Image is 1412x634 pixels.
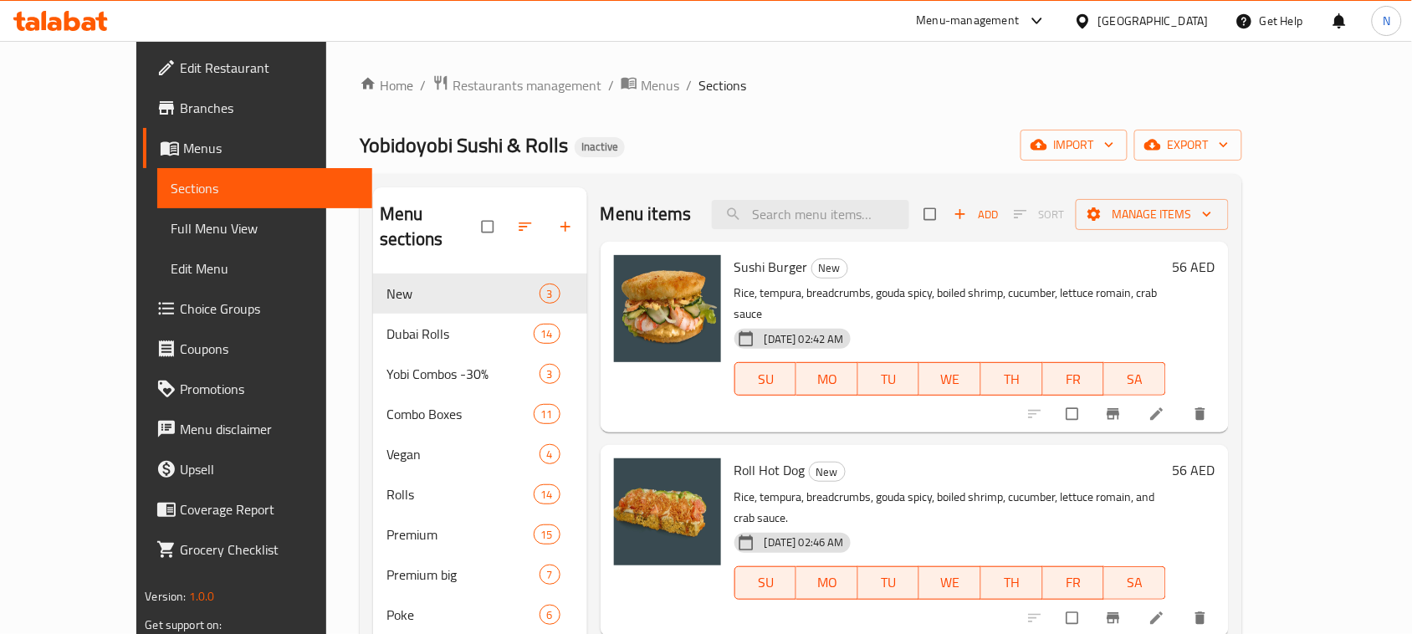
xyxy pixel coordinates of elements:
[432,74,601,96] a: Restaurants management
[796,362,858,396] button: MO
[919,566,981,600] button: WE
[540,444,560,464] div: items
[917,11,1020,31] div: Menu-management
[1003,202,1076,228] span: Select section first
[386,404,533,424] span: Combo Boxes
[734,283,1166,325] p: Rice, tempura, breadcrumbs, gouda spicy, boiled shrimp, cucumber, lettuce romain, crab sauce
[143,529,372,570] a: Grocery Checklist
[734,566,796,600] button: SU
[373,434,587,474] div: Vegan4
[575,140,625,154] span: Inactive
[988,570,1036,595] span: TH
[540,284,560,304] div: items
[758,534,851,550] span: [DATE] 02:46 AM
[171,218,359,238] span: Full Menu View
[1149,406,1169,422] a: Edit menu item
[809,462,846,482] div: New
[373,474,587,514] div: Rolls14
[534,484,560,504] div: items
[386,444,539,464] span: Vegan
[180,539,359,560] span: Grocery Checklist
[919,362,981,396] button: WE
[734,487,1166,529] p: Rice, tempura, breadcrumbs, gouda spicy, boiled shrimp, cucumber, lettuce romain, and crab sauce.
[380,202,482,252] h2: Menu sections
[534,404,560,424] div: items
[386,565,539,585] span: Premium big
[601,202,692,227] h2: Menu items
[386,605,539,625] span: Poke
[641,75,679,95] span: Menus
[180,339,359,359] span: Coupons
[535,326,560,342] span: 14
[386,484,533,504] span: Rolls
[373,555,587,595] div: Premium big7
[535,527,560,543] span: 15
[171,178,359,198] span: Sections
[180,379,359,399] span: Promotions
[810,463,845,482] span: New
[811,258,848,279] div: New
[1173,458,1215,482] h6: 56 AED
[472,211,507,243] span: Select all sections
[420,75,426,95] li: /
[926,570,975,595] span: WE
[858,566,920,600] button: TU
[540,366,560,382] span: 3
[143,489,372,529] a: Coverage Report
[1383,12,1390,30] span: N
[1111,570,1159,595] span: SA
[534,524,560,545] div: items
[373,274,587,314] div: New3
[373,314,587,354] div: Dubai Rolls14
[534,324,560,344] div: items
[614,458,721,565] img: Roll Hot Dog
[373,514,587,555] div: Premium15
[698,75,746,95] span: Sections
[540,607,560,623] span: 6
[157,248,372,289] a: Edit Menu
[981,362,1043,396] button: TH
[1043,566,1105,600] button: FR
[373,354,587,394] div: Yobi Combos -30%3
[1021,130,1128,161] button: import
[742,367,790,391] span: SU
[157,168,372,208] a: Sections
[171,258,359,279] span: Edit Menu
[547,208,587,245] button: Add section
[1173,255,1215,279] h6: 56 AED
[143,329,372,369] a: Coupons
[1056,602,1092,634] span: Select to update
[386,284,539,304] span: New
[712,200,909,229] input: search
[914,198,949,230] span: Select section
[803,570,852,595] span: MO
[575,137,625,157] div: Inactive
[540,286,560,302] span: 3
[1104,362,1166,396] button: SA
[1034,135,1114,156] span: import
[540,565,560,585] div: items
[734,254,808,279] span: Sushi Burger
[1095,396,1135,432] button: Branch-specific-item
[180,299,359,319] span: Choice Groups
[453,75,601,95] span: Restaurants management
[189,585,215,607] span: 1.0.0
[540,567,560,583] span: 7
[386,524,533,545] span: Premium
[143,289,372,329] a: Choice Groups
[734,362,796,396] button: SU
[1043,362,1105,396] button: FR
[143,409,372,449] a: Menu disclaimer
[742,570,790,595] span: SU
[180,459,359,479] span: Upsell
[183,138,359,158] span: Menus
[143,369,372,409] a: Promotions
[1148,135,1229,156] span: export
[949,202,1003,228] button: Add
[803,367,852,391] span: MO
[1050,570,1098,595] span: FR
